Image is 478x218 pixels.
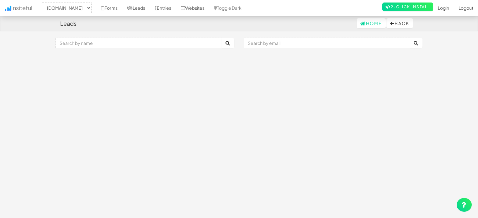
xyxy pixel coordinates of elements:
a: Home [357,18,386,28]
input: Search by email [244,38,410,48]
a: 2-Click Install [382,3,433,11]
input: Search by name [56,38,222,48]
img: icon.png [5,6,11,11]
h4: Leads [60,20,77,27]
button: Back [386,18,413,28]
